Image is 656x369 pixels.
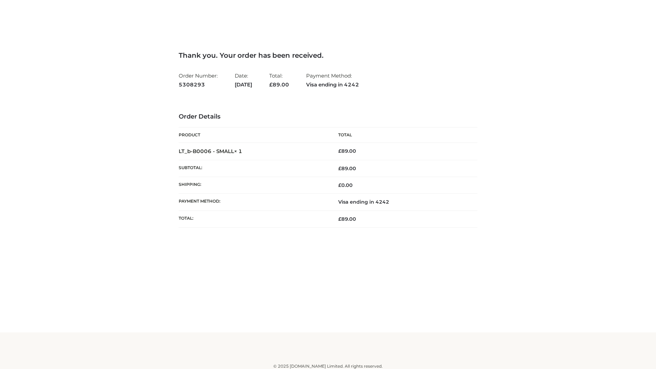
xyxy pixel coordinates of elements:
td: Visa ending in 4242 [328,194,477,210]
h3: Thank you. Your order has been received. [179,51,477,59]
th: Shipping: [179,177,328,194]
th: Product [179,127,328,143]
span: £ [269,81,273,88]
span: £ [338,216,341,222]
th: Total [328,127,477,143]
strong: LT_b-B0006 - SMALL [179,148,242,154]
li: Date: [235,70,252,91]
li: Order Number: [179,70,218,91]
bdi: 89.00 [338,148,356,154]
span: £ [338,148,341,154]
th: Subtotal: [179,160,328,177]
strong: × 1 [234,148,242,154]
span: £ [338,165,341,172]
strong: 5308293 [179,80,218,89]
strong: Visa ending in 4242 [306,80,359,89]
span: 89.00 [269,81,289,88]
bdi: 0.00 [338,182,353,188]
th: Payment method: [179,194,328,210]
h3: Order Details [179,113,477,121]
span: 89.00 [338,165,356,172]
th: Total: [179,210,328,227]
strong: [DATE] [235,80,252,89]
li: Total: [269,70,289,91]
span: 89.00 [338,216,356,222]
span: £ [338,182,341,188]
li: Payment Method: [306,70,359,91]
